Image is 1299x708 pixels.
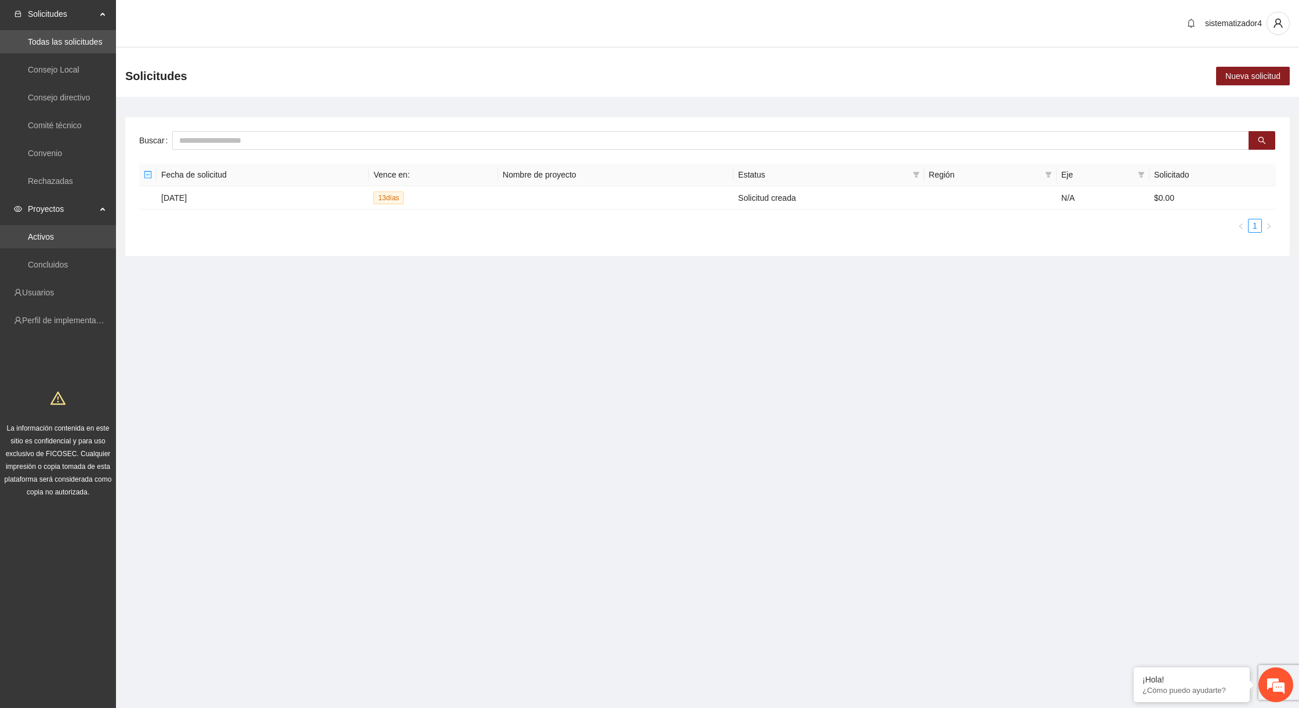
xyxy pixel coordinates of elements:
[125,67,187,85] span: Solicitudes
[157,164,369,186] th: Fecha de solicitud
[14,10,22,18] span: inbox
[28,149,62,158] a: Convenio
[1182,14,1200,32] button: bell
[1216,67,1290,85] button: Nueva solicitud
[28,65,79,74] a: Consejo Local
[28,2,96,26] span: Solicitudes
[50,391,66,406] span: warning
[1205,19,1262,28] span: sistematizador4
[1138,171,1145,178] span: filter
[28,197,96,221] span: Proyectos
[1238,223,1244,230] span: left
[139,131,172,150] label: Buscar
[1045,171,1052,178] span: filter
[738,168,908,181] span: Estatus
[1149,186,1276,209] td: $0.00
[1142,675,1241,684] div: ¡Hola!
[1267,12,1290,35] button: user
[1061,168,1133,181] span: Eje
[22,316,113,325] a: Perfil de implementadora
[1248,219,1262,233] li: 1
[1249,131,1275,150] button: search
[1262,219,1276,233] li: Next Page
[1135,166,1147,183] span: filter
[1265,223,1272,230] span: right
[1262,219,1276,233] button: right
[369,164,498,186] th: Vence en:
[1225,70,1280,82] span: Nueva solicitud
[28,232,54,241] a: Activos
[1267,18,1289,28] span: user
[28,121,82,130] a: Comité técnico
[913,171,920,178] span: filter
[144,171,152,179] span: minus-square
[1234,219,1248,233] li: Previous Page
[1258,136,1266,146] span: search
[734,186,924,209] td: Solicitud creada
[929,168,1040,181] span: Región
[1142,686,1241,695] p: ¿Cómo puedo ayudarte?
[1249,219,1261,232] a: 1
[157,186,369,209] td: [DATE]
[28,260,68,269] a: Concluidos
[1057,186,1149,209] td: N/A
[910,166,922,183] span: filter
[28,93,90,102] a: Consejo directivo
[14,205,22,213] span: eye
[5,424,112,496] span: La información contenida en este sitio es confidencial y para uso exclusivo de FICOSEC. Cualquier...
[1182,19,1200,28] span: bell
[1043,166,1054,183] span: filter
[1234,219,1248,233] button: left
[28,176,73,186] a: Rechazadas
[498,164,734,186] th: Nombre de proyecto
[1149,164,1276,186] th: Solicitado
[373,192,404,204] span: 13 día s
[22,288,54,297] a: Usuarios
[28,37,102,46] a: Todas las solicitudes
